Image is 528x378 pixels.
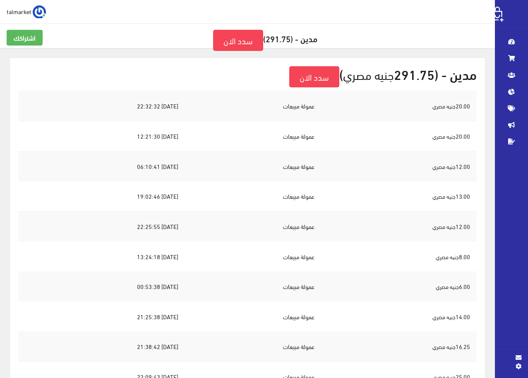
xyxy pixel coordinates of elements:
a: سدد الان [213,30,263,51]
small: جنيه مصري [436,252,459,262]
h2: مدين - (291.75 ) [18,66,477,87]
td: [DATE] 19:02:46 [18,181,185,212]
td: 12.00 [321,151,476,181]
td: 12.00 [321,211,476,241]
td: [DATE] 21:38:42 [18,332,185,362]
td: [DATE] 13:24:18 [18,241,185,272]
td: عمولة مبيعات [185,211,322,241]
small: جنيه مصري [436,282,459,291]
td: [DATE] 06:10:41 [18,151,185,181]
a: سدد الان [289,66,339,87]
td: عمولة مبيعات [185,181,322,212]
small: جنيه مصري [432,191,456,201]
h5: مدين - (291.75) [7,30,488,51]
small: جنيه مصري [432,222,456,231]
td: [DATE] 22:32:32 [18,91,185,121]
td: عمولة مبيعات [185,121,322,152]
a: اشتراكك [7,30,43,46]
td: عمولة مبيعات [185,241,322,272]
a: ... talmarket [7,5,46,18]
td: عمولة مبيعات [185,91,322,121]
img: ... [33,5,46,19]
small: جنيه مصري [432,342,456,352]
small: جنيه مصري [432,131,456,141]
small: جنيه مصري [432,312,456,322]
td: 13.00 [321,181,476,212]
td: 20.00 [321,91,476,121]
td: عمولة مبيعات [185,272,322,302]
span: talmarket [7,6,31,17]
small: جنيه مصري [432,161,456,171]
td: عمولة مبيعات [185,151,322,181]
small: جنيه مصري [432,101,456,111]
td: [DATE] 21:25:38 [18,301,185,332]
td: عمولة مبيعات [185,301,322,332]
td: 6.00 [321,272,476,302]
small: جنيه مصري [343,64,394,85]
td: [DATE] 00:53:38 [18,272,185,302]
td: 16.25 [321,332,476,362]
td: [DATE] 12:21:30 [18,121,185,152]
td: 8.00 [321,241,476,272]
td: عمولة مبيعات [185,332,322,362]
td: 20.00 [321,121,476,152]
td: [DATE] 22:25:55 [18,211,185,241]
td: 14.00 [321,301,476,332]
